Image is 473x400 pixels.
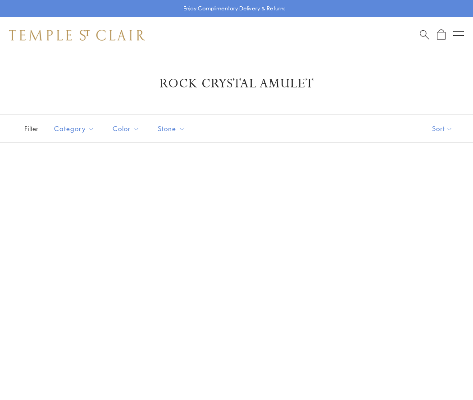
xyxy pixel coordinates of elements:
[412,115,473,142] button: Show sort by
[183,4,286,13] p: Enjoy Complimentary Delivery & Returns
[9,30,145,41] img: Temple St. Clair
[47,118,101,139] button: Category
[420,29,429,41] a: Search
[437,29,446,41] a: Open Shopping Bag
[151,118,192,139] button: Stone
[50,123,101,134] span: Category
[108,123,146,134] span: Color
[153,123,192,134] span: Stone
[106,118,146,139] button: Color
[453,30,464,41] button: Open navigation
[23,76,450,92] h1: Rock Crystal Amulet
